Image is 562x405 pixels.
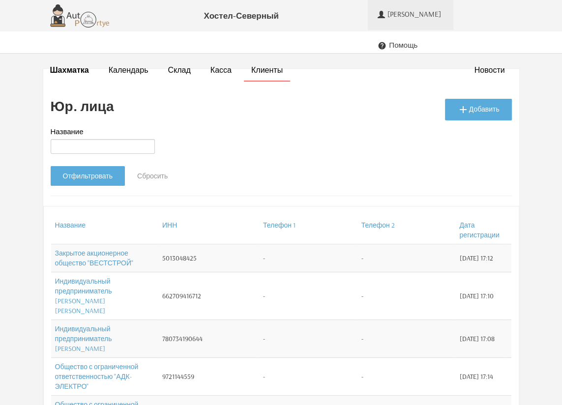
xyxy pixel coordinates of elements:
a: Касса [210,65,232,75]
a: Закрытое акционерное общество "ВЕСТСТРОЙ" [55,249,133,267]
td: - [259,320,357,358]
a: Календарь [109,65,148,75]
td: [DATE] 17:08 [455,320,503,358]
td: - [357,244,456,272]
a: Сбросить [125,166,180,186]
td: [DATE] 17:10 [455,272,503,320]
td: 662709416712 [158,272,259,320]
td: - [259,272,357,320]
a: Помощь [368,30,427,60]
input: Отфильтровать [51,166,125,186]
a: Индивидуальный предприниматель [PERSON_NAME] [PERSON_NAME] [55,277,112,315]
td: - [357,272,456,320]
a: Телефон 1 [263,221,296,230]
a: Название [55,221,86,230]
td: [DATE] 17:12 [455,244,503,272]
td: - [259,358,357,396]
a: Новости [474,65,505,75]
h2: Юр. лица [51,99,114,114]
td: - [259,244,357,272]
a: Добавить [445,99,512,120]
i:  [378,41,386,50]
a: Склад [168,65,190,75]
span: [PERSON_NAME] [387,10,444,19]
a: ИНН [162,221,177,230]
label: Название [51,126,84,137]
a: Клиенты [251,65,283,75]
a: Телефон 2 [361,221,395,230]
a: Шахматка [50,65,89,75]
td: 5013048425 [158,244,259,272]
td: - [357,320,456,358]
a: Общество с ограниченной ответственностью "АДК-ЭЛЕКТРО" [55,362,139,391]
i:  [457,104,469,116]
td: - [357,358,456,396]
span: Помощь [389,41,417,50]
a: Индивидуальный предприниматель [PERSON_NAME] [55,324,112,353]
td: [DATE] 17:14 [455,358,503,396]
a: Дата регистрации [459,221,499,239]
td: 780734190644 [158,320,259,358]
td: 9721144559 [158,358,259,396]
